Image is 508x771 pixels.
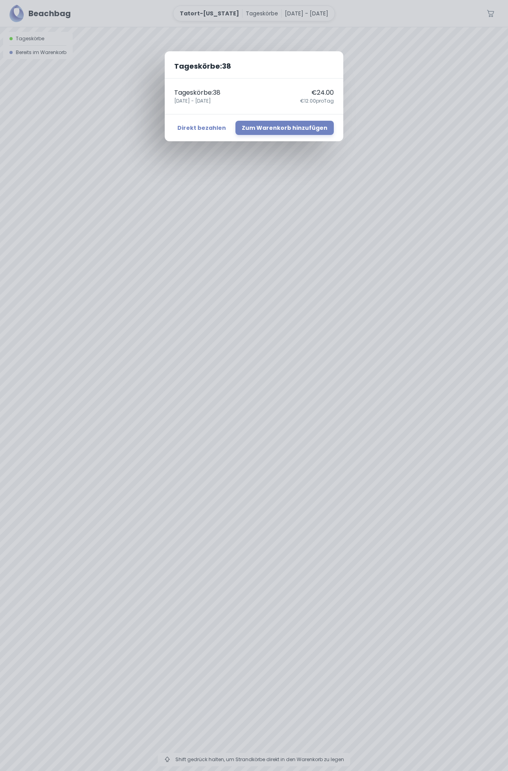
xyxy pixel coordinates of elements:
p: Tageskörbe : 38 [174,88,220,97]
h2: Tageskörbe : 38 [165,51,343,79]
span: €12.00 pro Tag [300,97,334,105]
p: €24.00 [311,88,334,97]
button: Direkt bezahlen [174,121,229,135]
span: [DATE] - [DATE] [174,97,211,105]
button: Zum Warenkorb hinzufügen [235,121,334,135]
